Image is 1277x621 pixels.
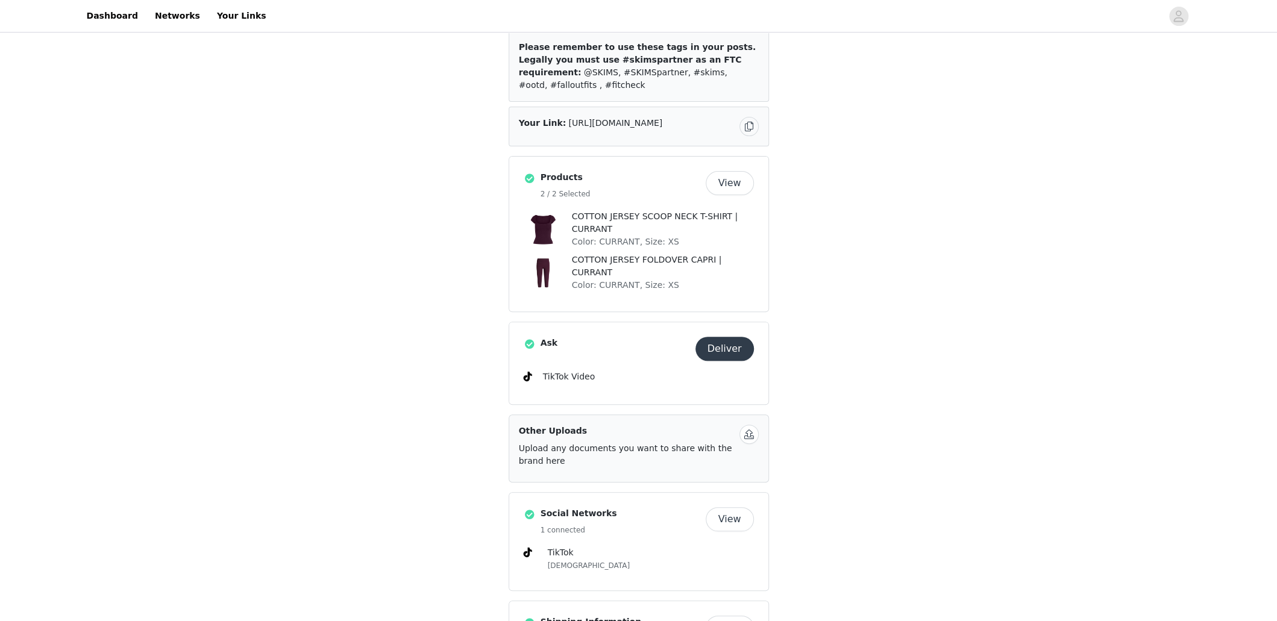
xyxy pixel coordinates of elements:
[210,2,274,30] a: Your Links
[1173,7,1184,26] div: avatar
[519,425,735,437] h4: Other Uploads
[706,179,754,188] a: View
[543,372,595,381] span: TikTok Video
[519,67,727,90] span: @SKIMS, #SKIMSpartner, #skims, #ootd, #falloutfits , #fitcheck
[572,236,754,248] p: Color: CURRANT, Size: XS
[572,279,754,292] p: Color: CURRANT, Size: XS
[148,2,207,30] a: Networks
[541,189,701,199] h5: 2 / 2 Selected
[541,337,691,349] h4: Ask
[509,156,769,312] div: Products
[695,345,754,354] a: Deliver
[548,546,754,559] h4: TikTok
[519,118,566,128] span: Your Link:
[548,560,754,571] h5: [DEMOGRAPHIC_DATA]
[541,507,701,520] h4: Social Networks
[509,492,769,591] div: Social Networks
[80,2,145,30] a: Dashboard
[706,171,754,195] button: View
[706,515,754,524] a: View
[706,507,754,531] button: View
[509,322,769,405] div: Ask
[568,118,662,128] span: [URL][DOMAIN_NAME]
[572,254,754,279] p: COTTON JERSEY FOLDOVER CAPRI | CURRANT
[519,42,756,77] span: Please remember to use these tags in your posts. Legally you must use #skimspartner as an FTC req...
[572,210,754,236] p: COTTON JERSEY SCOOP NECK T-SHIRT | CURRANT
[519,443,732,466] span: Upload any documents you want to share with the brand here
[541,526,585,534] span: 1 connected
[541,171,701,184] h4: Products
[695,337,754,361] button: Deliver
